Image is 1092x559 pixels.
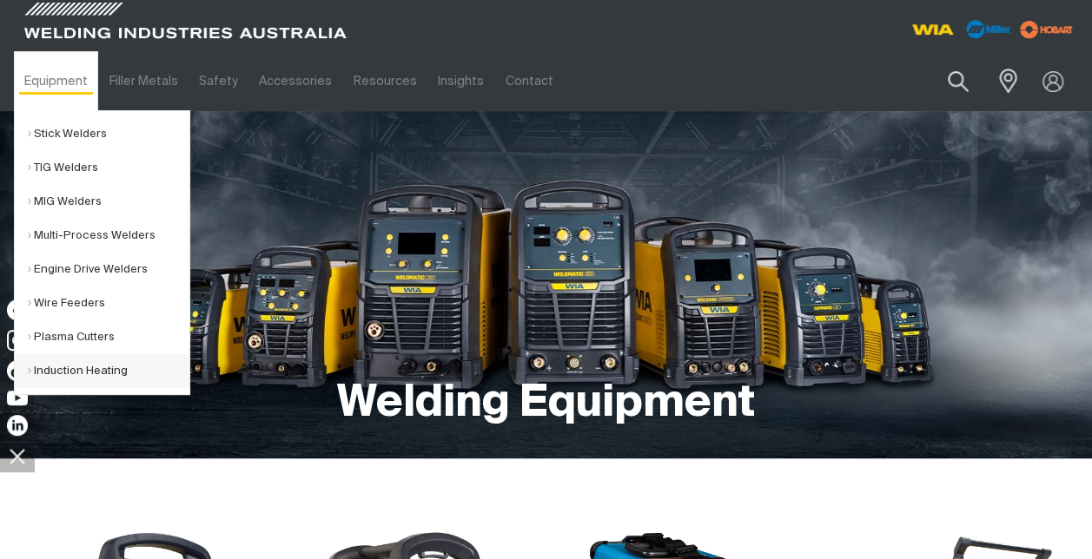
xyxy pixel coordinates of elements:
[28,185,189,219] a: MIG Welders
[28,320,189,354] a: Plasma Cutters
[248,51,342,111] a: Accessories
[28,151,189,185] a: TIG Welders
[7,391,28,405] img: YouTube
[427,51,494,111] a: Insights
[7,360,28,381] img: TikTok
[929,61,988,102] button: Search products
[343,51,427,111] a: Resources
[189,51,248,111] a: Safety
[7,330,28,351] img: Instagram
[28,286,189,320] a: Wire Feeders
[98,51,188,111] a: Filler Metals
[14,51,812,111] nav: Main
[7,299,28,320] img: Facebook
[28,117,189,151] a: Stick Welders
[3,441,32,470] img: hide socials
[14,51,98,111] a: Equipment
[494,51,563,111] a: Contact
[1015,16,1078,43] img: miller
[7,415,28,436] img: LinkedIn
[907,61,988,102] input: Product name or item number...
[28,354,189,388] a: Induction Heating
[28,253,189,286] a: Engine Drive Welders
[337,376,755,432] h1: Welding Equipment
[28,219,189,253] a: Multi-Process Welders
[14,110,190,395] ul: Equipment Submenu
